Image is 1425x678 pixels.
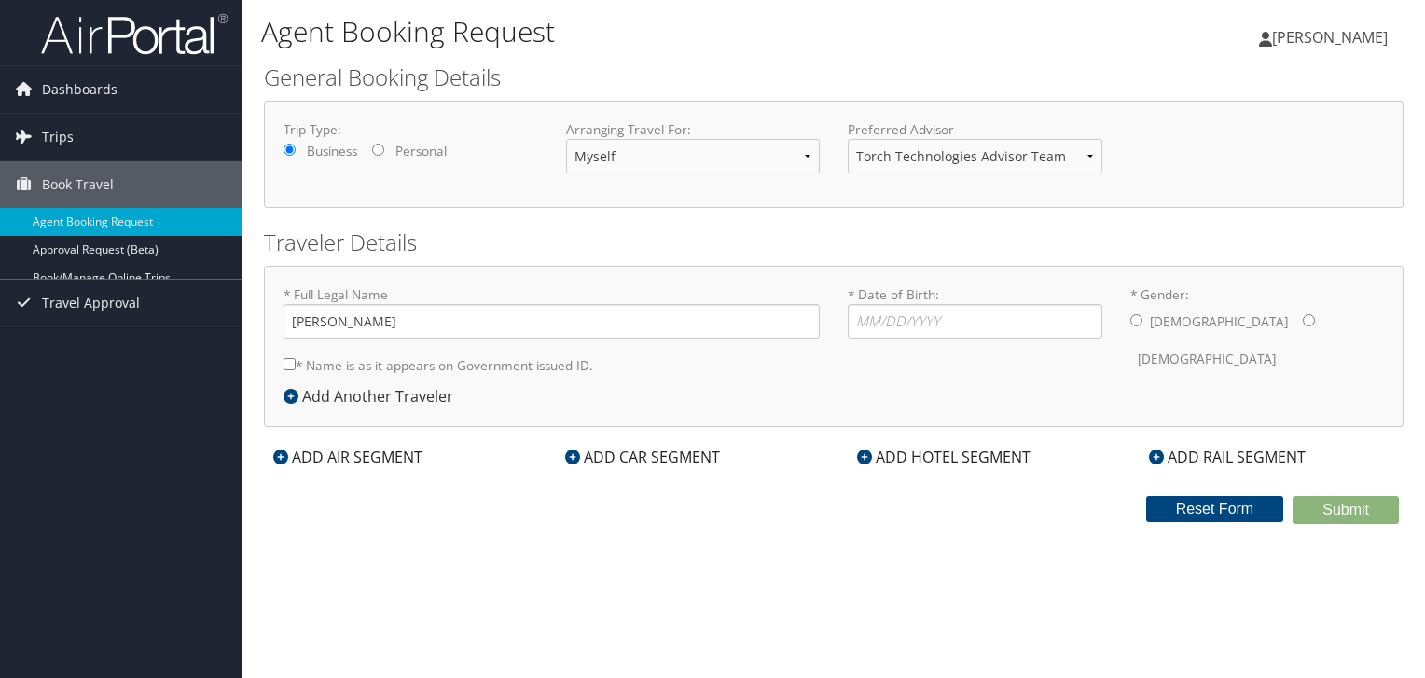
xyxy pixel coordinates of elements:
[848,285,1102,339] label: * Date of Birth:
[284,285,820,339] label: * Full Legal Name
[284,385,463,408] div: Add Another Traveler
[1293,496,1399,524] button: Submit
[1138,341,1276,377] label: [DEMOGRAPHIC_DATA]
[1272,27,1388,48] span: [PERSON_NAME]
[264,227,1404,258] h2: Traveler Details
[848,446,1040,468] div: ADD HOTEL SEGMENT
[264,446,432,468] div: ADD AIR SEGMENT
[42,66,118,113] span: Dashboards
[395,142,447,160] label: Personal
[566,120,821,139] label: Arranging Travel For:
[1259,9,1406,65] a: [PERSON_NAME]
[284,348,593,382] label: * Name is as it appears on Government issued ID.
[307,142,357,160] label: Business
[848,304,1102,339] input: * Date of Birth:
[1130,285,1385,378] label: * Gender:
[261,12,1025,51] h1: Agent Booking Request
[284,304,820,339] input: * Full Legal Name
[1146,496,1284,522] button: Reset Form
[41,12,228,56] img: airportal-logo.png
[284,358,296,370] input: * Name is as it appears on Government issued ID.
[42,280,140,326] span: Travel Approval
[1150,304,1288,339] label: [DEMOGRAPHIC_DATA]
[1303,314,1315,326] input: * Gender:[DEMOGRAPHIC_DATA][DEMOGRAPHIC_DATA]
[264,62,1404,93] h2: General Booking Details
[848,120,1102,139] label: Preferred Advisor
[1140,446,1315,468] div: ADD RAIL SEGMENT
[556,446,729,468] div: ADD CAR SEGMENT
[1130,314,1142,326] input: * Gender:[DEMOGRAPHIC_DATA][DEMOGRAPHIC_DATA]
[42,161,114,208] span: Book Travel
[284,120,538,139] label: Trip Type:
[42,114,74,160] span: Trips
